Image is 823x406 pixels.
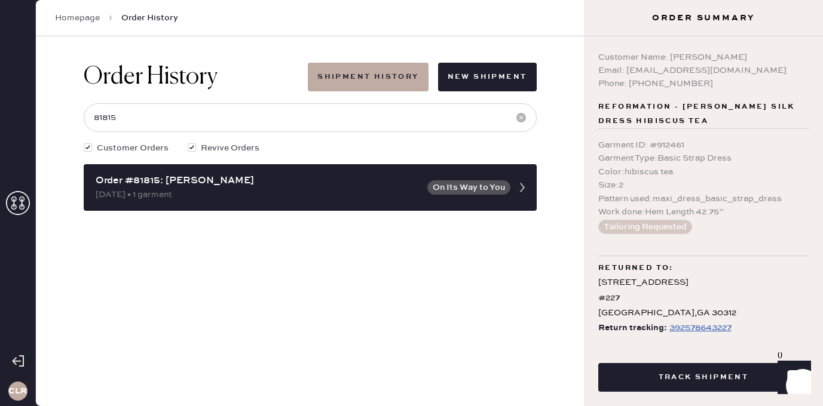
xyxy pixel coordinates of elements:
a: 392578643227 [667,321,732,336]
span: Return tracking: [598,321,667,336]
div: Garment Type : Basic Strap Dress [598,152,809,165]
a: Track Shipment [598,371,809,382]
div: [DATE] • 1 garment [96,188,420,201]
button: Shipment History [308,63,428,91]
div: https://www.fedex.com/apps/fedextrack/?tracknumbers=392578643227&cntry_code=US [669,321,732,335]
a: Homepage [55,12,100,24]
button: New Shipment [438,63,537,91]
span: Reformation - [PERSON_NAME] silk dress hibiscus tea [598,100,809,128]
h1: Order History [84,63,218,91]
span: Order History [121,12,178,24]
button: Track Shipment [598,363,809,392]
iframe: Front Chat [766,352,818,404]
button: On Its Way to You [427,180,510,195]
div: Phone: [PHONE_NUMBER] [598,77,809,90]
div: Size : 2 [598,179,809,192]
div: Garment ID : # 912461 [598,139,809,152]
div: Color : hibiscus tea [598,165,809,179]
span: Revive Orders [201,142,259,155]
span: Customer Orders [97,142,169,155]
div: Work done : Hem Length 42.75” [598,205,809,219]
div: Pattern used : maxi_dress_basic_strap_dress [598,192,809,205]
div: Email: [EMAIL_ADDRESS][DOMAIN_NAME] [598,64,809,77]
div: Order #81815: [PERSON_NAME] [96,174,420,188]
div: Customer Name: [PERSON_NAME] [598,51,809,64]
input: Search by order number, customer name, email or phone number [84,103,537,132]
button: Tailoring Requested [598,220,692,234]
h3: Order Summary [584,12,823,24]
div: [STREET_ADDRESS] #227 [GEOGRAPHIC_DATA] , GA 30312 [598,275,809,321]
span: Returned to: [598,261,674,275]
h3: CLR [8,387,27,395]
